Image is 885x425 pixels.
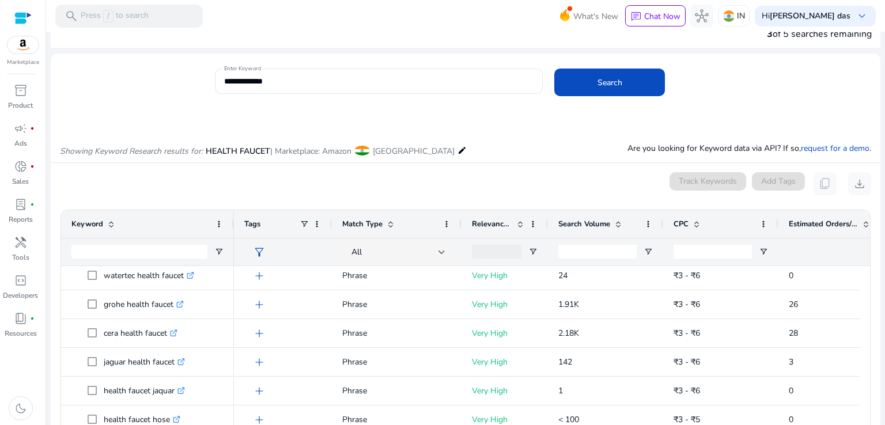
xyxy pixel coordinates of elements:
[558,328,579,339] span: 2.18K
[558,270,568,281] span: 24
[103,10,114,22] span: /
[14,84,28,97] span: inventory_2
[7,36,39,54] img: amazon.svg
[558,219,610,229] span: Search Volume
[855,9,869,23] span: keyboard_arrow_down
[472,321,538,345] p: Very High
[3,290,38,301] p: Developers
[104,293,184,316] p: grohe health faucet
[472,379,538,403] p: Very High
[558,299,579,310] span: 1.91K
[573,6,618,26] span: What's New
[597,77,622,89] span: Search
[690,5,713,28] button: hub
[30,316,35,321] span: fiber_manual_record
[206,146,270,157] span: HEALTH FAUCET
[351,246,362,257] span: All
[30,126,35,131] span: fiber_manual_record
[472,219,512,229] span: Relevance Score
[528,247,538,256] button: Open Filter Menu
[674,219,689,229] span: CPC
[472,293,538,316] p: Very High
[14,401,28,415] span: dark_mode
[674,245,752,259] input: CPC Filter Input
[472,264,538,287] p: Very High
[558,385,563,396] span: 1
[270,146,351,157] span: | Marketplace: Amazon
[14,274,28,287] span: code_blocks
[789,270,793,281] span: 0
[695,9,709,23] span: hub
[644,247,653,256] button: Open Filter Menu
[789,219,858,229] span: Estimated Orders/Month
[558,414,579,425] span: < 100
[558,356,572,367] span: 142
[789,414,793,425] span: 0
[737,6,745,26] p: IN
[7,58,39,67] p: Marketplace
[104,379,185,403] p: health faucet jaquar
[5,328,37,339] p: Resources
[674,414,700,425] span: ₹3 - ₹5
[674,299,700,310] span: ₹3 - ₹6
[770,10,850,21] b: [PERSON_NAME] das
[674,270,700,281] span: ₹3 - ₹6
[767,28,773,40] span: 3
[104,350,185,374] p: jaguar health faucet
[630,11,642,22] span: chat
[244,219,260,229] span: Tags
[789,328,798,339] span: 28
[767,27,872,41] div: of 5 searches remaining
[762,12,850,20] p: Hi
[342,321,451,345] p: Phrase
[674,356,700,367] span: ₹3 - ₹6
[60,146,203,157] i: Showing Keyword Research results for:
[252,245,266,259] span: filter_alt
[30,164,35,169] span: fiber_manual_record
[853,177,867,191] span: download
[789,299,798,310] span: 26
[12,176,29,187] p: Sales
[9,214,33,225] p: Reports
[14,122,28,135] span: campaign
[674,385,700,396] span: ₹3 - ₹6
[789,385,793,396] span: 0
[81,10,149,22] p: Press to search
[14,236,28,249] span: handyman
[801,143,869,154] a: request for a demo
[674,328,700,339] span: ₹3 - ₹6
[789,356,793,367] span: 3
[457,143,467,157] mat-icon: edit
[14,160,28,173] span: donut_small
[848,172,871,195] button: download
[8,100,33,111] p: Product
[71,219,103,229] span: Keyword
[342,264,451,287] p: Phrase
[30,202,35,207] span: fiber_manual_record
[104,264,194,287] p: watertec health faucet
[65,9,78,23] span: search
[14,138,27,149] p: Ads
[252,269,266,283] span: add
[627,142,871,154] p: Are you looking for Keyword data via API? If so, .
[625,5,686,27] button: chatChat Now
[342,350,451,374] p: Phrase
[723,10,735,22] img: in.svg
[558,245,637,259] input: Search Volume Filter Input
[342,293,451,316] p: Phrase
[472,350,538,374] p: Very High
[644,11,680,22] p: Chat Now
[252,298,266,312] span: add
[104,321,177,345] p: cera health faucet
[252,327,266,340] span: add
[759,247,768,256] button: Open Filter Menu
[342,219,383,229] span: Match Type
[252,355,266,369] span: add
[554,69,665,96] button: Search
[71,245,207,259] input: Keyword Filter Input
[224,64,261,73] mat-label: Enter Keyword
[252,384,266,398] span: add
[14,198,28,211] span: lab_profile
[214,247,224,256] button: Open Filter Menu
[12,252,29,263] p: Tools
